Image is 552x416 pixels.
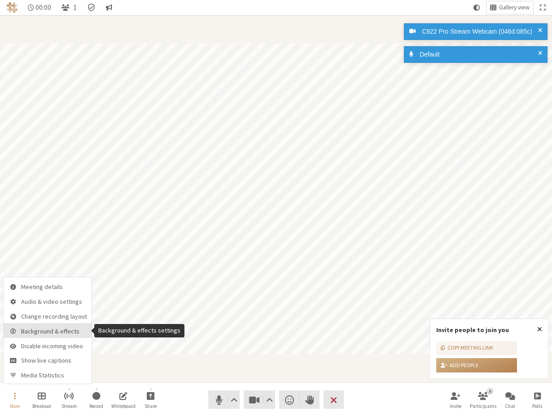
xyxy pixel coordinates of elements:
div: 1 [486,387,493,394]
div: Meeting details Encryption enabled [83,1,99,14]
span: 1 [73,4,77,11]
button: Fullscreen [536,1,549,14]
button: Open poll [525,388,550,412]
button: Start recording [84,388,109,412]
button: Media Statistics [4,368,92,384]
button: Open shared whiteboard [111,388,136,412]
span: Audio & video settings [21,298,87,305]
div: Default [416,50,541,59]
button: Control the recording layout of this meeting [4,308,92,323]
span: Invite [450,403,461,409]
button: Raise hand [299,390,320,409]
button: Open chat [498,388,523,412]
button: Manage Breakout Rooms [29,388,54,412]
label: Invite people to join you [436,326,509,334]
button: Video setting [264,390,275,409]
button: End or leave meeting [324,390,344,409]
span: Breakout [32,403,51,409]
img: Wes Example Company [7,2,18,13]
span: Share [145,403,157,409]
button: Add people [436,358,517,372]
div: C922 Pro Stream Webcam (046d:085c) [419,27,541,36]
button: Let you read the words that are spoken in the meeting [4,353,92,368]
button: Open menu [2,388,27,412]
span: Show live captions [21,357,87,364]
span: Chat [505,403,515,409]
span: Media Statistics [21,372,87,379]
span: Meeting details [21,284,87,290]
button: Stop video (Alt+V) [244,390,275,409]
button: Copy meeting link [436,341,517,355]
button: Audio settings [228,390,239,409]
button: Open participant list [58,1,80,14]
button: Mute (Alt+A) [208,390,240,409]
span: Participants [470,403,496,409]
span: Polls [532,403,542,409]
button: Open participant list [470,388,495,412]
div: Copy meeting link [441,344,493,352]
button: Conversation [102,1,116,14]
span: 00:00 [35,4,51,11]
button: Wes's Meeting [4,277,92,293]
button: Send a reaction [279,390,299,409]
span: Background & effects [21,328,87,335]
div: Timer [24,1,55,14]
span: More [10,403,20,409]
button: Start streaming [57,388,82,412]
span: Record [89,403,103,409]
button: Start sharing [138,388,163,412]
button: Invite participants (Alt+I) [443,388,468,412]
button: Meeting settings [4,293,92,308]
button: Control whether to receive incoming video [4,338,92,353]
span: Gallery view [499,4,530,11]
span: Change recording layout [21,313,87,320]
span: Stream [61,403,77,409]
button: Close popover [531,319,548,340]
span: Whiteboard [111,403,136,409]
button: Using system theme [470,1,483,14]
button: Background & effects settings [4,323,92,338]
button: Change layout [486,1,533,14]
span: Disable incoming video [21,343,87,350]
